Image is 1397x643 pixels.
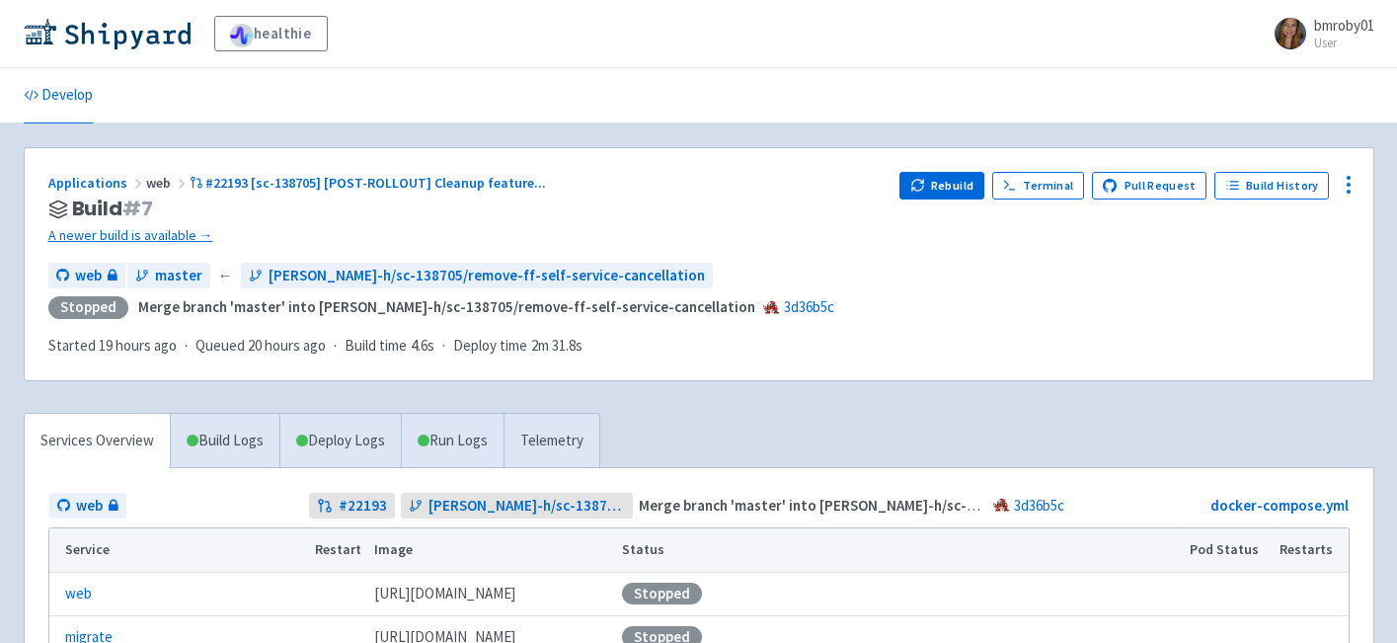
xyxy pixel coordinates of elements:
span: Build time [345,335,407,358]
th: Restart [309,528,368,572]
small: User [1314,37,1374,49]
a: [PERSON_NAME]-h/sc-138705/remove-ff-self-service-cancellation [401,493,633,520]
span: Deploy time [453,335,527,358]
a: master [127,263,210,289]
span: web [75,265,102,287]
a: A newer build is available → [48,224,885,247]
a: Build Logs [171,414,279,468]
th: Image [367,528,615,572]
a: Develop [24,68,93,123]
strong: # 22193 [339,495,387,518]
span: bmroby01 [1314,16,1374,35]
a: Build History [1214,172,1329,200]
a: web [49,493,126,520]
a: #22193 [309,493,395,520]
strong: Merge branch 'master' into [PERSON_NAME]-h/sc-138705/remove-ff-self-service-cancellation [639,496,1256,515]
a: Telemetry [504,414,599,468]
a: healthie [214,16,328,51]
span: 2m 31.8s [531,335,582,358]
span: Build [72,198,153,220]
th: Status [615,528,1183,572]
th: Restarts [1273,528,1348,572]
a: #22193 [sc-138705] [POST-ROLLOUT] Cleanup feature... [190,174,550,192]
span: master [155,265,202,287]
div: Stopped [622,583,702,604]
a: docker-compose.yml [1210,496,1349,515]
a: bmroby01 User [1263,18,1374,49]
span: Queued [195,336,326,355]
span: ← [218,265,233,287]
a: [PERSON_NAME]-h/sc-138705/remove-ff-self-service-cancellation [241,263,713,289]
div: · · · [48,335,594,358]
a: web [48,263,125,289]
span: # 7 [122,195,153,222]
a: Services Overview [25,414,170,468]
button: Rebuild [899,172,984,200]
a: 3d36b5c [1014,496,1064,515]
span: #22193 [sc-138705] [POST-ROLLOUT] Cleanup feature ... [205,174,546,192]
a: Run Logs [401,414,504,468]
time: 20 hours ago [248,336,326,355]
span: [PERSON_NAME]-h/sc-138705/remove-ff-self-service-cancellation [269,265,705,287]
time: 19 hours ago [99,336,177,355]
a: Pull Request [1092,172,1207,200]
span: 4.6s [411,335,434,358]
a: web [65,583,92,605]
img: Shipyard logo [24,18,191,49]
strong: Merge branch 'master' into [PERSON_NAME]-h/sc-138705/remove-ff-self-service-cancellation [138,297,755,316]
a: 3d36b5c [784,297,834,316]
a: Terminal [992,172,1084,200]
a: Deploy Logs [279,414,401,468]
span: web [76,495,103,518]
span: Started [48,336,177,355]
span: [DOMAIN_NAME][URL] [374,583,515,605]
span: [PERSON_NAME]-h/sc-138705/remove-ff-self-service-cancellation [428,495,625,518]
a: Applications [48,174,146,192]
div: Stopped [48,296,128,319]
th: Pod Status [1183,528,1273,572]
span: web [146,174,190,192]
th: Service [49,528,309,572]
